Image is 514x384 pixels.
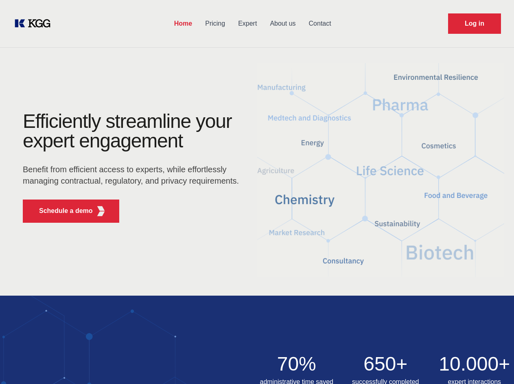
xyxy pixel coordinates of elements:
a: Contact [302,13,338,34]
a: Pricing [199,13,232,34]
h1: Efficiently streamline your expert engagement [23,112,244,151]
p: Benefit from efficient access to experts, while effortlessly managing contractual, regulatory, an... [23,164,244,187]
a: KOL Knowledge Platform: Talk to Key External Experts (KEE) [13,17,57,30]
img: KGG Fifth Element RED [96,206,106,216]
p: Schedule a demo [39,206,93,216]
a: Expert [232,13,263,34]
button: Schedule a demoKGG Fifth Element RED [23,200,119,223]
a: About us [263,13,302,34]
h2: 70% [257,354,337,374]
a: Request Demo [448,13,501,34]
img: KGG Fifth Element RED [257,53,505,287]
a: Home [168,13,199,34]
h2: 650+ [346,354,425,374]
